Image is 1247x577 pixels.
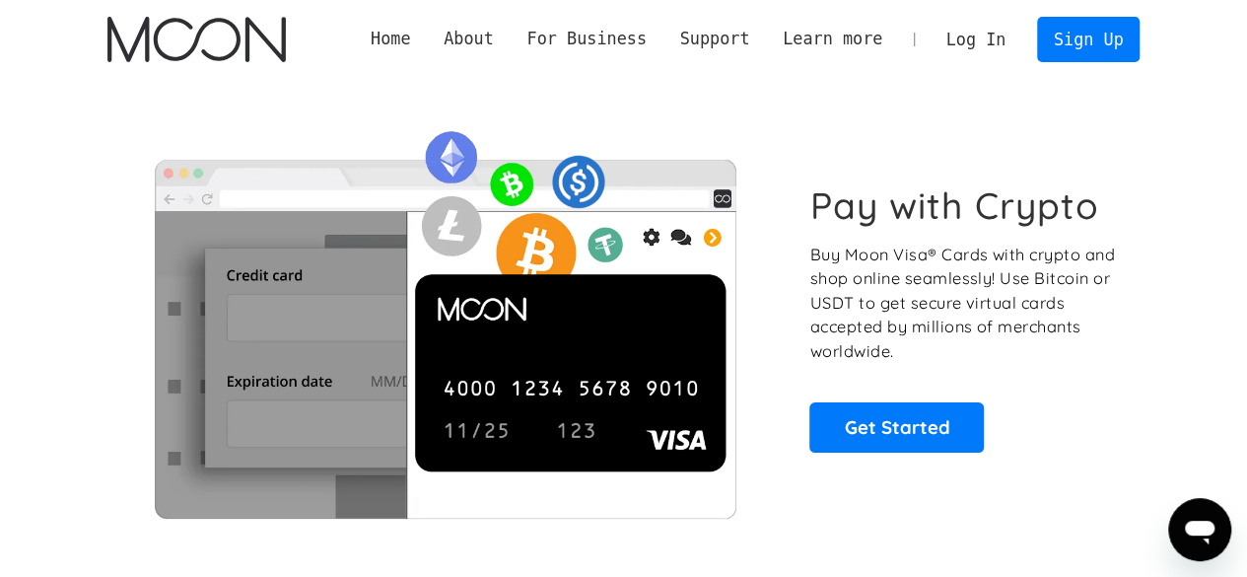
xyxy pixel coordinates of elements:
p: Buy Moon Visa® Cards with crypto and shop online seamlessly! Use Bitcoin or USDT to get secure vi... [809,243,1118,364]
a: home [107,17,286,62]
div: Support [679,27,749,51]
a: Sign Up [1037,17,1140,61]
div: Learn more [783,27,882,51]
img: Moon Cards let you spend your crypto anywhere Visa is accepted. [107,117,783,518]
div: Support [663,27,766,51]
div: For Business [526,27,646,51]
a: Log In [930,18,1022,61]
div: For Business [511,27,663,51]
div: Learn more [766,27,899,51]
iframe: Knop om het berichtenvenster te openen [1168,498,1231,561]
a: Get Started [809,402,984,452]
h1: Pay with Crypto [809,183,1099,228]
a: Home [354,27,427,51]
div: About [444,27,494,51]
img: Moon Logo [107,17,286,62]
div: About [427,27,510,51]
